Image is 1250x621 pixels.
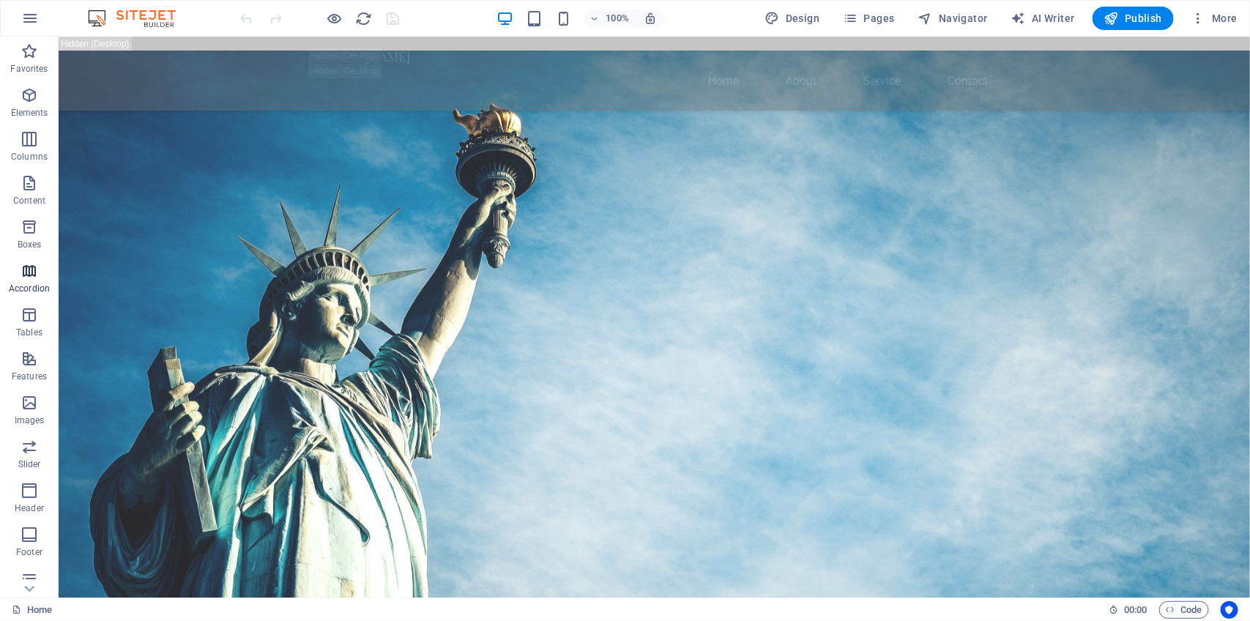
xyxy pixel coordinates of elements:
[912,7,994,30] button: Navigator
[13,195,45,207] p: Content
[355,10,373,27] button: reload
[759,7,826,30] div: Design (Ctrl+Alt+Y)
[837,7,900,30] button: Pages
[12,601,52,619] a: Click to cancel selection. Double-click to open Pages
[9,283,50,294] p: Accordion
[918,11,988,26] span: Navigator
[1104,11,1162,26] span: Publish
[606,10,629,27] h6: 100%
[10,63,48,75] p: Favorites
[12,371,47,382] p: Features
[15,502,44,514] p: Header
[1124,601,1147,619] span: 00 00
[15,414,45,426] p: Images
[326,10,343,27] button: Click here to leave preview mode and continue editing
[759,7,826,30] button: Design
[843,11,894,26] span: Pages
[18,458,41,470] p: Slider
[84,10,194,27] img: Editor Logo
[1166,601,1202,619] span: Code
[1221,601,1238,619] button: Usercentrics
[18,239,42,250] p: Boxes
[1005,7,1081,30] button: AI Writer
[1191,11,1238,26] span: More
[11,151,48,163] p: Columns
[1109,601,1147,619] h6: Session time
[1134,604,1136,615] span: :
[644,12,657,25] i: On resize automatically adjust zoom level to fit chosen device.
[16,546,42,558] p: Footer
[1093,7,1174,30] button: Publish
[765,11,820,26] span: Design
[1011,11,1075,26] span: AI Writer
[584,10,636,27] button: 100%
[16,327,42,338] p: Tables
[356,10,373,27] i: Reload page
[1159,601,1209,619] button: Code
[11,107,48,119] p: Elements
[1186,7,1243,30] button: More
